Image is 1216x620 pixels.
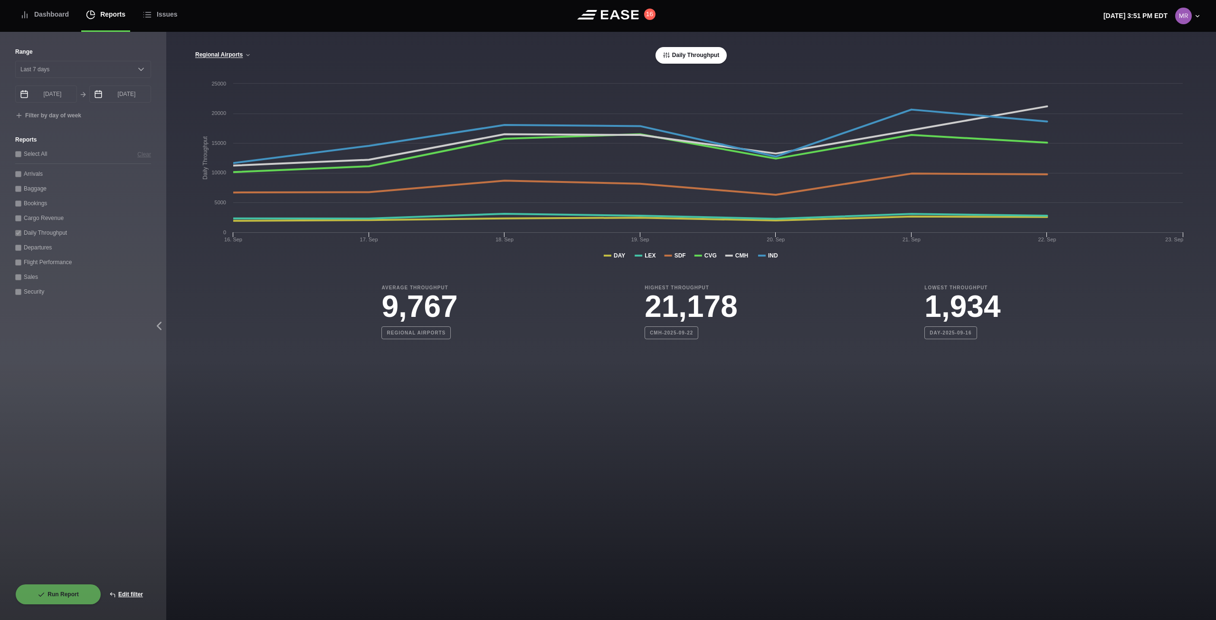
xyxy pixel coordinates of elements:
button: Filter by day of week [15,112,81,120]
h3: 9,767 [381,291,457,322]
tspan: CVG [704,252,717,259]
b: Highest Throughput [645,284,738,291]
label: Reports [15,135,151,144]
text: 20000 [211,110,226,116]
tspan: 19. Sep [631,237,649,242]
button: 16 [644,9,655,20]
tspan: 21. Sep [902,237,921,242]
button: Edit filter [101,584,151,605]
tspan: 20. Sep [767,237,785,242]
tspan: SDF [674,252,686,259]
tspan: IND [768,252,778,259]
button: Daily Throughput [655,47,727,64]
tspan: 17. Sep [360,237,378,242]
text: 5000 [215,200,226,205]
tspan: 22. Sep [1038,237,1056,242]
b: Regional Airports [381,326,451,339]
text: 0 [223,229,226,235]
input: mm/dd/yyyy [89,86,151,103]
text: 25000 [211,81,226,86]
b: Average Throughput [381,284,457,291]
tspan: 23. Sep [1165,237,1183,242]
tspan: DAY [614,252,625,259]
img: 0b2ed616698f39eb9cebe474ea602d52 [1175,8,1192,24]
text: 15000 [211,140,226,146]
b: DAY-2025-09-16 [924,326,977,339]
tspan: 18. Sep [495,237,513,242]
h3: 21,178 [645,291,738,322]
tspan: 16. Sep [224,237,242,242]
text: 10000 [211,170,226,175]
p: [DATE] 3:51 PM EDT [1103,11,1168,21]
label: Range [15,48,151,56]
h3: 1,934 [924,291,1000,322]
input: mm/dd/yyyy [15,86,77,103]
tspan: CMH [735,252,748,259]
tspan: Daily Throughput [202,136,209,180]
button: Regional Airports [195,52,251,58]
button: Clear [137,149,151,159]
b: Lowest Throughput [924,284,1000,291]
tspan: LEX [645,252,655,259]
b: CMH-2025-09-22 [645,326,698,339]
